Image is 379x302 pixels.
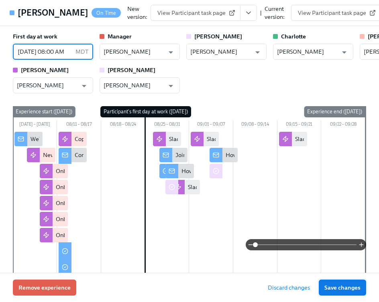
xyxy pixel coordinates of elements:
a: View Participant task page [151,5,240,21]
div: 08/18 – 08/24 [101,121,145,130]
div: Slack channel round 3 [207,135,262,143]
span: On Time [92,10,121,16]
div: 09/01 – 09/07 [189,121,233,130]
div: Participant's first day at work ([DATE]) [100,106,191,117]
div: Onboarding Schedule Pt 4 [56,215,122,223]
button: View task page [240,5,257,21]
div: Slack channel round 3 [188,183,243,191]
strong: [PERSON_NAME] [21,66,69,74]
div: Welcome to Charlie Health! [31,135,102,143]
label: First day at work [13,32,57,40]
div: Experience end ([DATE]) [304,106,365,117]
div: Slack channel round 1 [295,135,350,143]
button: Open [251,46,264,58]
span: Save changes [324,284,361,292]
div: Onboarding Schedule Pt 2 [56,183,122,191]
div: Onboarding Schedule Pt 5 [56,231,122,239]
div: 09/15 – 09/21 [277,121,322,130]
div: Slack channel round 2 [169,135,224,143]
div: New version: [127,5,147,21]
div: How are you feeling? [181,167,235,175]
button: Discard changes [262,280,316,296]
div: [DATE] – [DATE] [13,121,57,130]
div: Experience start ([DATE]) [12,106,75,117]
strong: Manager [108,33,132,40]
div: How are you feeling? [226,151,279,159]
strong: [PERSON_NAME] [194,33,242,40]
div: Onboarding Schedule Pt 3 [56,199,122,207]
div: | [260,9,261,17]
span: View Participant task page [298,9,374,17]
div: 08/11 – 08/17 [57,121,101,130]
div: Copy of Slack channel round 1 [75,135,150,143]
div: Onboarding Schedule [56,167,111,175]
button: Remove experience [13,280,76,296]
div: New hire tech requests [43,151,102,159]
strong: Charlotte [281,33,306,40]
button: Open [165,80,177,92]
div: 09/08 – 09/14 [233,121,277,130]
span: View Participant task page [157,9,234,17]
div: Current version: [265,5,285,21]
button: Open [165,46,177,58]
button: Open [78,80,90,92]
div: Joining your IOP Shadow Session Instructions [175,151,290,159]
span: Discard changes [268,284,310,292]
div: 09/22 – 09/28 [321,121,365,130]
h4: [PERSON_NAME] [18,7,88,19]
span: Remove experience [18,284,71,292]
p: MDT [75,48,88,56]
div: 08/25 – 08/31 [145,121,189,130]
strong: [PERSON_NAME] [108,66,155,74]
button: Open [338,46,350,58]
div: Compliance Requirements Instructions [75,151,174,159]
button: Save changes [319,280,366,296]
